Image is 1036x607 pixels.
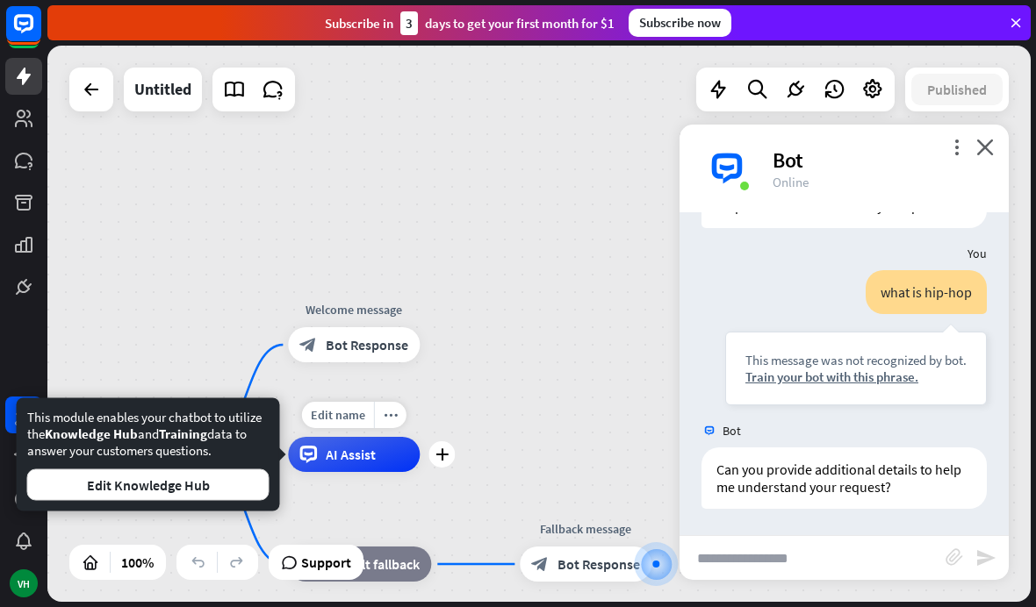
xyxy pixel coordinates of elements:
button: Edit Knowledge Hub [27,469,270,501]
div: This module enables your chatbot to utilize the and data to answer your customers questions. [27,409,270,501]
button: Published [911,74,1003,105]
span: Knowledge Hub [45,425,138,442]
i: plus [435,448,449,461]
i: more_vert [948,139,965,155]
i: send [975,547,996,568]
span: Training [159,425,207,442]
span: Edit name [311,407,365,423]
div: VH [10,569,38,597]
i: close [976,139,994,155]
div: Train your bot with this phrase. [745,368,967,385]
div: Subscribe now [629,9,731,37]
div: days [15,417,32,429]
span: Default fallback [327,555,420,573]
div: 100% [116,548,159,576]
div: Bot [773,146,988,174]
i: block_bot_response [531,555,549,573]
span: Bot [723,423,741,439]
div: This message was not recognized by bot. [745,352,967,368]
i: more_horiz [384,409,398,422]
i: block_attachment [946,548,963,566]
span: Bot Response [326,336,408,353]
span: AI Assist [326,446,376,463]
div: Untitled [134,68,191,111]
div: Welcome message [275,301,433,318]
a: 14 days [5,396,42,433]
span: Bot Response [558,555,640,573]
div: Online [773,174,988,190]
button: Open LiveChat chat widget [14,7,67,60]
div: what is hip-hop [866,270,987,314]
i: block_bot_response [299,336,317,353]
div: Fallback message [507,520,665,538]
span: You [968,246,987,261]
div: 14 [15,401,32,417]
div: 3 [400,11,418,35]
div: Can you provide additional details to help me understand your request? [701,447,987,509]
div: Subscribe in days to get your first month for $1 [325,11,615,35]
span: Support [301,548,351,576]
